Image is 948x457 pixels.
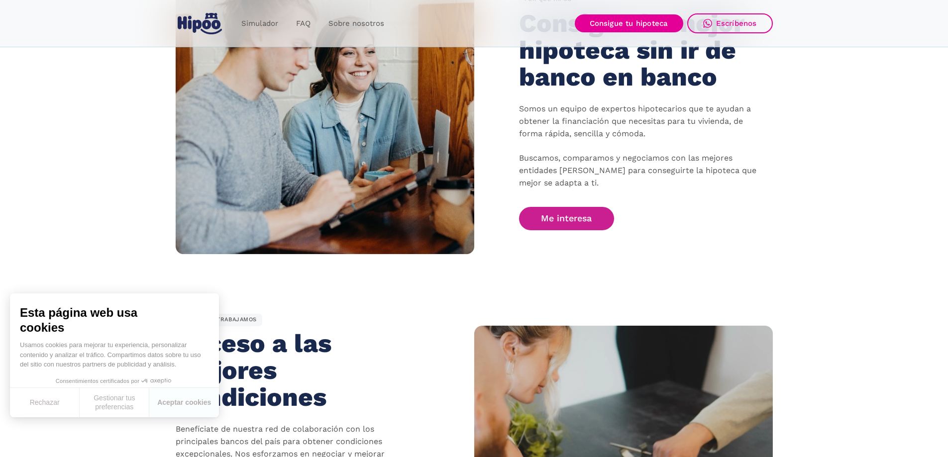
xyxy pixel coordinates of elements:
h2: Acceso a las mejores condiciones [176,330,405,410]
p: Somos un equipo de expertos hipotecarios que te ayudan a obtener la financiación que necesitas pa... [519,103,758,189]
h2: Consigue la mejor hipoteca sin ir de banco en banco [519,10,748,90]
a: Consigue tu hipoteca [575,14,683,32]
a: Sobre nosotros [319,14,393,33]
a: home [176,9,224,38]
div: Escríbenos [716,19,757,28]
a: Me interesa [519,207,615,230]
a: Simulador [232,14,287,33]
a: FAQ [287,14,319,33]
a: Escríbenos [687,13,773,33]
